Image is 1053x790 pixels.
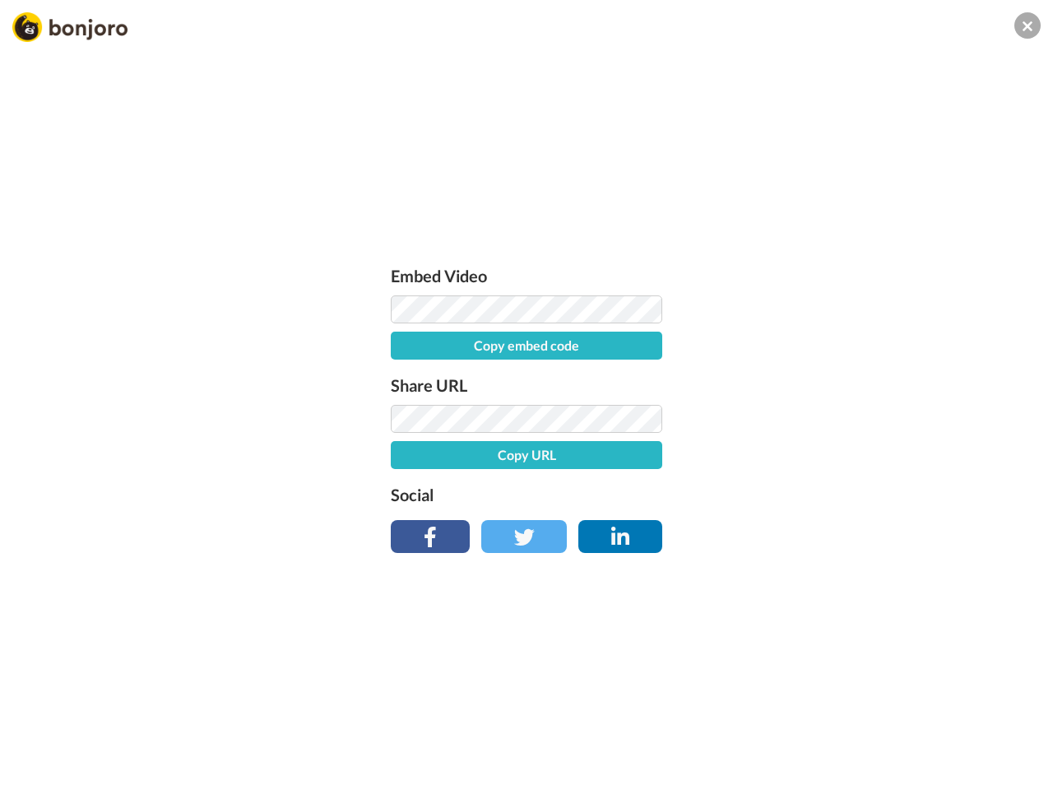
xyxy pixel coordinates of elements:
[391,481,662,508] label: Social
[391,263,662,289] label: Embed Video
[391,372,662,398] label: Share URL
[12,12,128,42] img: Bonjoro Logo
[391,332,662,360] button: Copy embed code
[391,441,662,469] button: Copy URL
